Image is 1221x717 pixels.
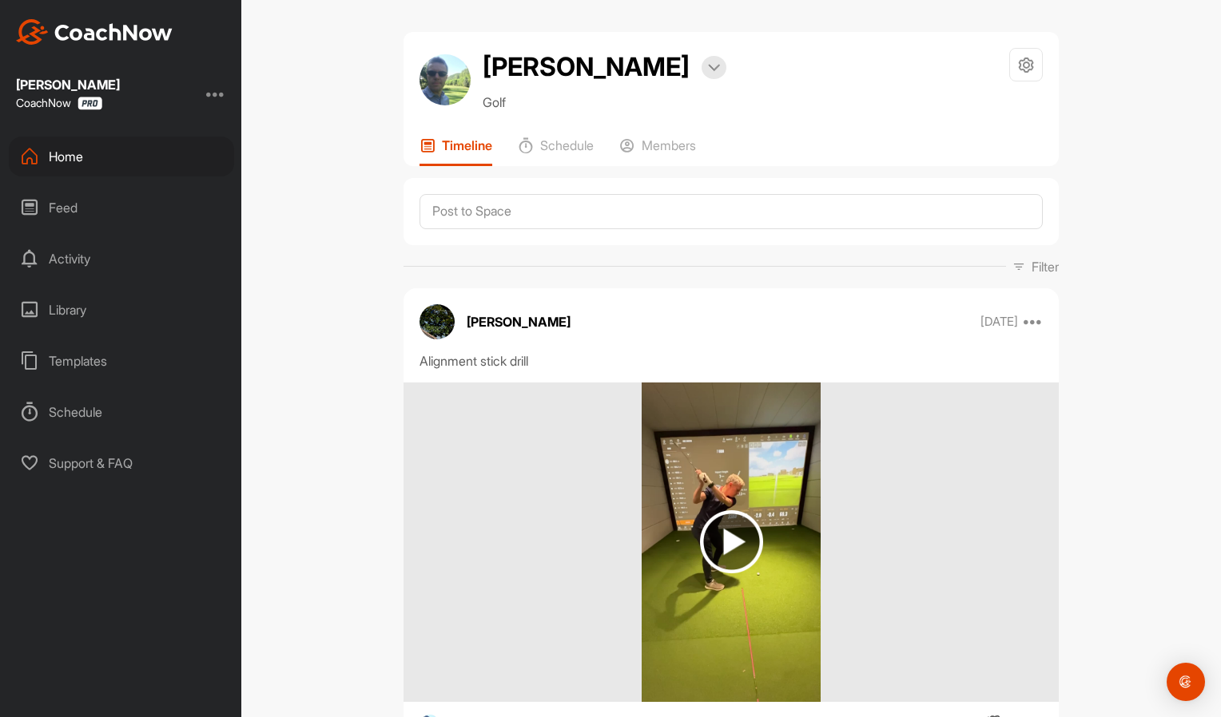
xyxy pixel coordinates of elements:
[483,48,690,86] h2: [PERSON_NAME]
[9,443,234,483] div: Support & FAQ
[16,19,173,45] img: CoachNow
[9,188,234,228] div: Feed
[16,78,120,91] div: [PERSON_NAME]
[78,97,102,110] img: CoachNow Pro
[980,314,1018,330] p: [DATE]
[642,382,821,702] img: media
[483,93,726,112] p: Golf
[442,137,492,153] p: Timeline
[540,137,594,153] p: Schedule
[1167,663,1205,701] div: Open Intercom Messenger
[708,64,720,72] img: arrow-down
[9,239,234,279] div: Activity
[16,97,102,110] div: CoachNow
[467,312,571,331] p: [PERSON_NAME]
[9,392,234,432] div: Schedule
[9,137,234,176] div: Home
[1032,257,1059,276] p: Filter
[420,54,471,105] img: avatar
[700,510,763,573] img: play
[420,351,1043,370] div: Alignment stick drill
[9,290,234,330] div: Library
[642,137,696,153] p: Members
[420,304,455,339] img: avatar
[9,341,234,381] div: Templates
